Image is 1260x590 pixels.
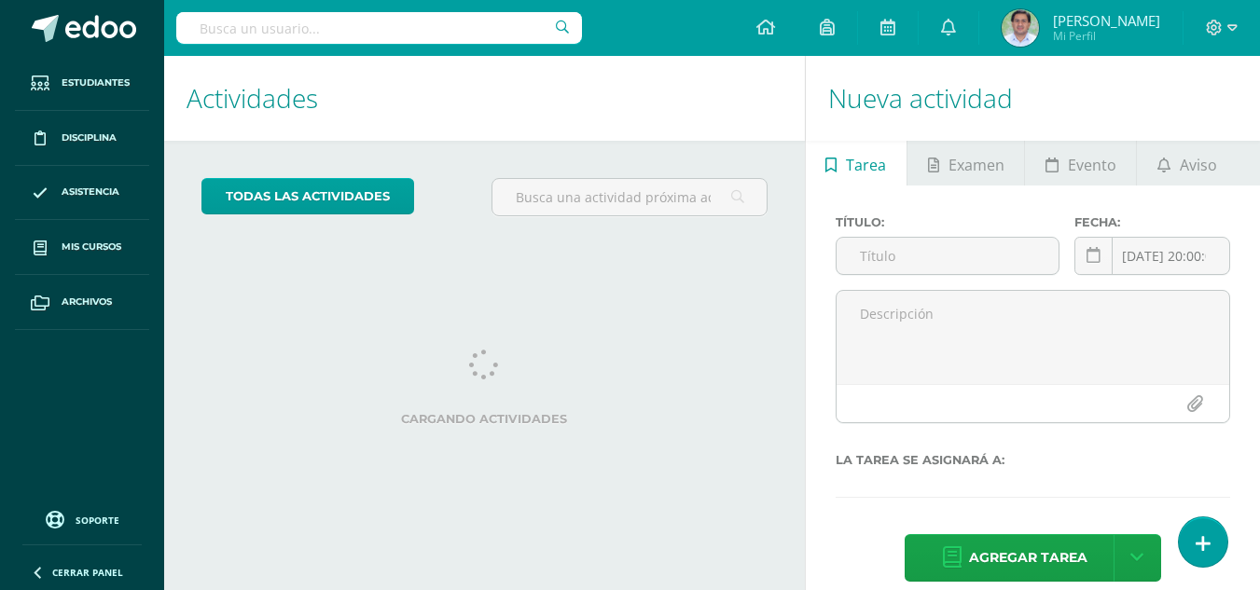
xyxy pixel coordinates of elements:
[1074,215,1230,229] label: Fecha:
[62,295,112,309] span: Archivos
[15,220,149,275] a: Mis cursos
[836,215,1059,229] label: Título:
[1002,9,1039,47] img: 083b1af04f9fe0918e6b283010923b5f.png
[837,238,1059,274] input: Título
[52,566,123,579] span: Cerrar panel
[1068,143,1116,187] span: Evento
[15,56,149,111] a: Estudiantes
[62,75,130,90] span: Estudiantes
[62,240,121,254] span: Mis cursos
[62,130,117,145] span: Disciplina
[492,179,766,215] input: Busca una actividad próxima aquí...
[187,56,782,141] h1: Actividades
[1053,28,1160,44] span: Mi Perfil
[828,56,1238,141] h1: Nueva actividad
[201,178,414,214] a: todas las Actividades
[22,506,142,531] a: Soporte
[176,12,582,44] input: Busca un usuario...
[15,275,149,330] a: Archivos
[907,141,1024,185] a: Examen
[846,143,886,187] span: Tarea
[76,514,119,527] span: Soporte
[15,166,149,221] a: Asistencia
[1180,143,1217,187] span: Aviso
[15,111,149,166] a: Disciplina
[1137,141,1237,185] a: Aviso
[836,453,1230,467] label: La tarea se asignará a:
[1025,141,1136,185] a: Evento
[948,143,1004,187] span: Examen
[1075,238,1229,274] input: Fecha de entrega
[62,185,119,199] span: Asistencia
[969,535,1087,581] span: Agregar tarea
[1053,11,1160,30] span: [PERSON_NAME]
[201,412,768,426] label: Cargando actividades
[806,141,907,185] a: Tarea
